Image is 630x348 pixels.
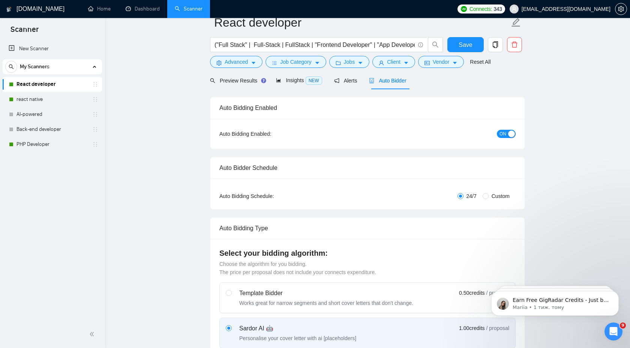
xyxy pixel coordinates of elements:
[16,122,88,137] a: Back-end developer
[4,24,45,40] span: Scanner
[126,6,160,12] a: dashboardDashboard
[480,275,630,328] iframe: Intercom notifications повідомлення
[511,6,517,12] span: user
[358,60,363,66] span: caret-down
[219,261,376,275] span: Choose the algorithm for you bidding. The price per proposal does not include your connects expen...
[225,58,248,66] span: Advanced
[219,97,516,118] div: Auto Bidding Enabled
[488,37,503,52] button: copy
[433,58,449,66] span: Vendor
[615,3,627,15] button: setting
[16,137,88,152] a: PHP Developer
[463,192,480,200] span: 24/7
[620,322,626,328] span: 9
[16,77,88,92] a: React developer
[276,78,281,83] span: area-chart
[219,248,516,258] h4: Select your bidding algorithm:
[214,13,510,32] input: Scanner name...
[334,78,339,83] span: notification
[210,78,264,84] span: Preview Results
[5,61,17,73] button: search
[511,18,521,27] span: edit
[447,37,484,52] button: Save
[403,60,409,66] span: caret-down
[219,192,318,200] div: Auto Bidding Schedule:
[387,58,400,66] span: Client
[265,56,326,68] button: barsJob Categorycaret-down
[16,107,88,122] a: AI-powered
[452,60,457,66] span: caret-down
[6,64,17,69] span: search
[372,56,415,68] button: userClientcaret-down
[459,324,484,332] span: 1.00 credits
[239,289,413,298] div: Template Bidder
[92,141,98,147] span: holder
[424,60,430,66] span: idcard
[379,60,384,66] span: user
[276,77,322,83] span: Insights
[499,130,506,138] span: ON
[615,6,627,12] span: setting
[334,78,357,84] span: Alerts
[461,6,467,12] img: upwork-logo.png
[329,56,370,68] button: folderJobscaret-down
[88,6,111,12] a: homeHome
[280,58,311,66] span: Job Category
[219,217,516,239] div: Auto Bidding Type
[214,40,415,49] input: Search Freelance Jobs...
[507,41,522,48] span: delete
[92,96,98,102] span: holder
[210,56,262,68] button: settingAdvancedcaret-down
[493,5,502,13] span: 343
[272,60,277,66] span: bars
[89,330,97,338] span: double-left
[16,92,88,107] a: react native
[210,78,215,83] span: search
[219,157,516,178] div: Auto Bidder Schedule
[459,289,484,297] span: 0.50 credits
[369,78,406,84] span: Auto Bidder
[92,81,98,87] span: holder
[469,5,492,13] span: Connects:
[92,111,98,117] span: holder
[428,41,442,48] span: search
[3,41,102,56] li: New Scanner
[306,76,322,85] span: NEW
[239,299,413,307] div: Works great for narrow segments and short cover letters that don't change.
[489,192,513,200] span: Custom
[260,77,267,84] div: Tooltip anchor
[6,3,12,15] img: logo
[336,60,341,66] span: folder
[418,42,423,47] span: info-circle
[216,60,222,66] span: setting
[3,59,102,152] li: My Scanners
[251,60,256,66] span: caret-down
[20,59,49,74] span: My Scanners
[470,58,490,66] a: Reset All
[369,78,374,83] span: robot
[239,324,356,333] div: Sardor AI 🤖
[615,6,627,12] a: setting
[315,60,320,66] span: caret-down
[486,324,509,332] span: / proposal
[175,6,202,12] a: searchScanner
[488,41,502,48] span: copy
[344,58,355,66] span: Jobs
[507,37,522,52] button: delete
[459,40,472,49] span: Save
[428,37,443,52] button: search
[92,126,98,132] span: holder
[9,41,96,56] a: New Scanner
[418,56,464,68] button: idcardVendorcaret-down
[604,322,622,340] iframe: Intercom live chat
[219,130,318,138] div: Auto Bidding Enabled:
[239,334,356,342] div: Personalise your cover letter with ai [placeholders]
